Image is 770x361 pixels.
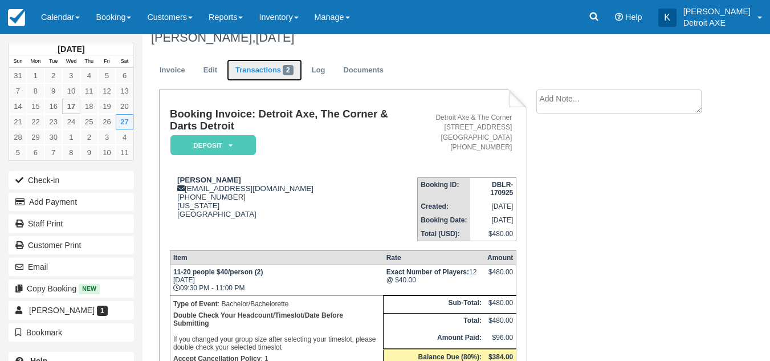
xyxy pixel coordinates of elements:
[8,9,25,26] img: checkfront-main-nav-mini-logo.png
[418,227,470,241] th: Total (USD):
[116,99,133,114] a: 20
[384,265,484,295] td: 12 @ $40.00
[658,9,677,27] div: K
[173,300,218,308] strong: Type of Event
[625,13,642,22] span: Help
[173,310,380,353] p: If you changed your group size after selecting your timeslot, please double check your selected t...
[173,311,343,327] b: Double Check Your Headcount/Timeslot/Date Before Submitting
[170,135,252,156] a: Deposit
[116,145,133,160] a: 11
[27,129,44,145] a: 29
[80,114,98,129] a: 25
[683,17,751,29] p: Detroit AXE
[97,306,108,316] span: 1
[98,114,116,129] a: 26
[80,83,98,99] a: 11
[98,55,116,68] th: Fri
[98,68,116,83] a: 5
[386,268,469,276] strong: Exact Number of Players
[170,250,383,265] th: Item
[227,59,302,82] a: Transactions2
[484,331,516,349] td: $96.00
[418,213,470,227] th: Booking Date:
[116,114,133,129] a: 27
[283,65,294,75] span: 2
[9,99,27,114] a: 14
[335,59,392,82] a: Documents
[615,13,623,21] i: Help
[9,323,134,342] button: Bookmark
[116,129,133,145] a: 4
[80,145,98,160] a: 9
[116,55,133,68] th: Sat
[173,268,263,276] strong: 11-20 people $40/person (2)
[44,55,62,68] th: Tue
[9,171,134,189] button: Check-in
[27,68,44,83] a: 1
[116,68,133,83] a: 6
[29,306,95,315] span: [PERSON_NAME]
[422,113,512,152] address: Detroit Axe & The Corner [STREET_ADDRESS] [GEOGRAPHIC_DATA] [PHONE_NUMBER]
[470,227,516,241] td: $480.00
[116,83,133,99] a: 13
[488,353,513,361] strong: $384.00
[44,68,62,83] a: 2
[9,68,27,83] a: 31
[27,83,44,99] a: 8
[418,200,470,213] th: Created:
[384,331,484,349] th: Amount Paid:
[173,298,380,310] p: : Bachelor/Bachelorette
[98,99,116,114] a: 19
[44,99,62,114] a: 16
[79,284,100,294] span: New
[484,314,516,331] td: $480.00
[9,83,27,99] a: 7
[62,99,80,114] a: 17
[151,31,711,44] h1: [PERSON_NAME],
[98,145,116,160] a: 10
[58,44,84,54] strong: [DATE]
[27,99,44,114] a: 15
[44,83,62,99] a: 9
[9,55,27,68] th: Sun
[27,114,44,129] a: 22
[484,250,516,265] th: Amount
[9,236,134,254] a: Customer Print
[44,145,62,160] a: 7
[44,129,62,145] a: 30
[80,68,98,83] a: 4
[9,193,134,211] button: Add Payment
[62,68,80,83] a: 3
[9,279,134,298] button: Copy Booking New
[470,213,516,227] td: [DATE]
[9,301,134,319] a: [PERSON_NAME] 1
[487,268,513,285] div: $480.00
[151,59,194,82] a: Invoice
[384,296,484,314] th: Sub-Total:
[27,55,44,68] th: Mon
[9,214,134,233] a: Staff Print
[62,114,80,129] a: 24
[44,114,62,129] a: 23
[384,250,484,265] th: Rate
[255,30,294,44] span: [DATE]
[9,129,27,145] a: 28
[9,114,27,129] a: 21
[80,129,98,145] a: 2
[384,314,484,331] th: Total:
[170,108,417,132] h1: Booking Invoice: Detroit Axe, The Corner & Darts Detroit
[80,55,98,68] th: Thu
[98,129,116,145] a: 3
[490,181,513,197] strong: DBLR-170925
[418,177,470,200] th: Booking ID:
[195,59,226,82] a: Edit
[683,6,751,17] p: [PERSON_NAME]
[62,145,80,160] a: 8
[470,200,516,213] td: [DATE]
[80,99,98,114] a: 18
[303,59,334,82] a: Log
[177,176,241,184] strong: [PERSON_NAME]
[27,145,44,160] a: 6
[62,129,80,145] a: 1
[62,55,80,68] th: Wed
